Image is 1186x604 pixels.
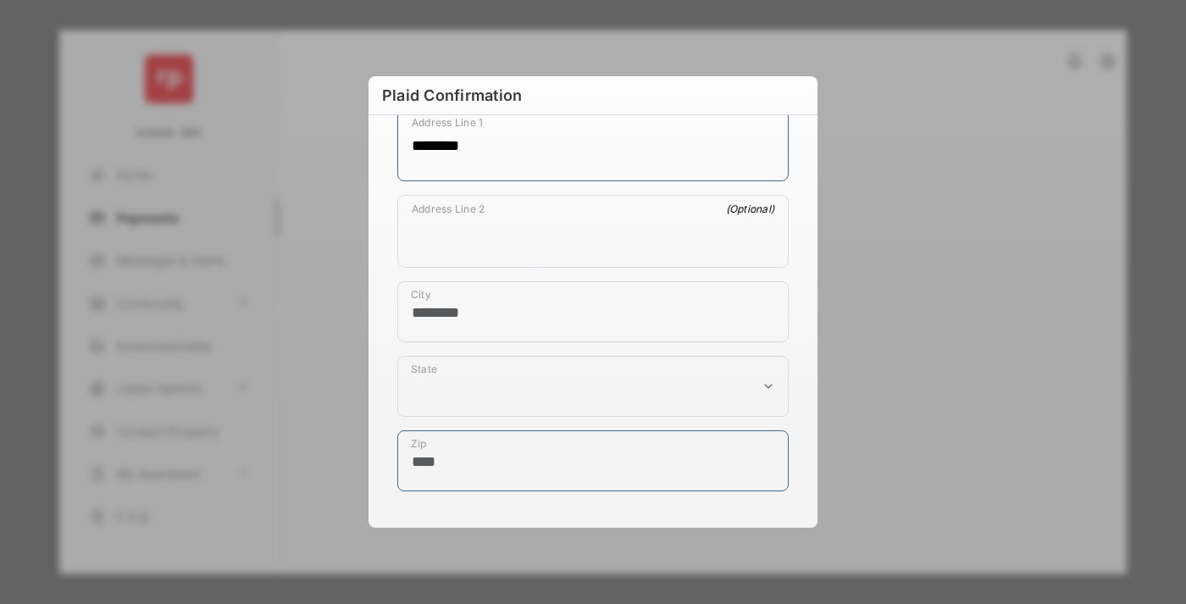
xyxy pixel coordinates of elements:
div: payment_method_screening[postal_addresses][locality] [397,281,789,342]
div: payment_method_screening[postal_addresses][addressLine2] [397,195,789,268]
div: payment_method_screening[postal_addresses][administrativeArea] [397,356,789,417]
div: payment_method_screening[postal_addresses][postalCode] [397,430,789,491]
h6: Plaid Confirmation [369,76,817,115]
div: payment_method_screening[postal_addresses][addressLine1] [397,108,789,181]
